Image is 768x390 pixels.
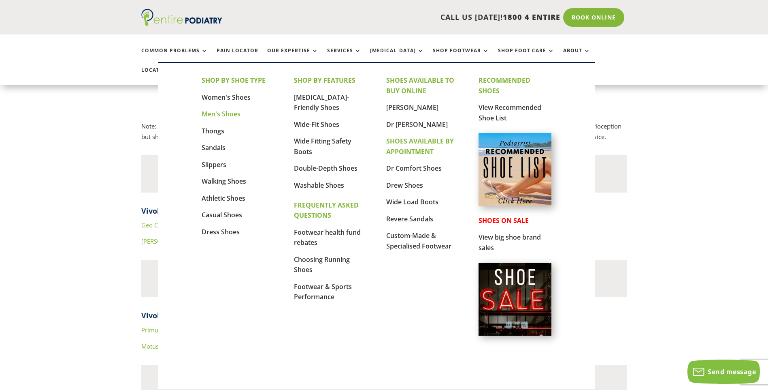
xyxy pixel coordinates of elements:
[202,210,242,219] a: Casual Shoes
[267,48,318,65] a: Our Expertise
[141,85,627,108] h2: ​Barefoot / Minimalist Footwear / Low Profile Shoes
[202,93,251,102] a: Women's Shoes
[294,76,355,85] strong: SHOP BY FEATURES
[253,12,560,23] p: CALL US [DATE]!
[294,282,352,302] a: Footwear & Sports Performance
[141,48,208,65] a: Common Problems
[141,19,222,28] a: Entire Podiatry
[141,326,179,334] a: Primus Lite III
[141,311,627,325] h4: Vivobarefoot
[294,164,357,173] a: Double-Depth Shoes
[141,206,627,220] h4: Vivobarefoot
[687,360,760,384] button: Send message
[327,48,361,65] a: Services
[479,216,529,225] strong: SHOES ON SALE
[498,48,554,65] a: Shop Foot Care
[141,270,627,289] h3: Gym / Training
[386,164,442,173] a: Dr Comfort Shoes
[294,120,339,129] a: Wide-Fit Shoes
[141,165,627,184] h3: Everyday / Casual
[386,76,454,95] strong: SHOES AVAILABLE TO BUY ONLINE
[294,228,361,247] a: Footwear health fund rebates
[479,133,551,206] img: podiatrist-recommended-shoe-list-australia-entire-podiatry
[141,9,222,26] img: logo (1)
[370,48,424,65] a: [MEDICAL_DATA]
[563,48,590,65] a: About
[479,199,551,208] a: Podiatrist Recommended Shoe List Australia
[202,194,245,203] a: Athletic Shoes
[141,221,176,229] a: Geo Court III
[708,367,756,376] span: Send message
[386,120,448,129] a: Dr [PERSON_NAME]
[294,181,344,190] a: Washable Shoes
[141,67,182,85] a: Locations
[294,137,351,156] a: Wide Fitting Safety Boots
[386,214,433,223] a: Revere Sandals
[386,137,454,156] strong: SHOES AVAILABLE BY APPOINTMENT
[294,255,350,274] a: Choosing Running Shoes
[386,231,451,251] a: Custom-Made & Specialised Footwear
[386,103,438,112] a: [PERSON_NAME]
[433,48,489,65] a: Shop Footwear
[202,126,224,135] a: Thongs
[202,227,240,236] a: Dress Shoes
[479,329,551,337] a: Shoes on Sale from Entire Podiatry shoe partners
[141,121,627,142] p: Note: Vivobarefoot shoes are minimalist by design and may not be suitable for all foot types or c...
[202,143,226,152] a: Sandals
[294,201,359,220] strong: FREQUENTLY ASKED QUESTIONS
[141,342,184,350] a: Motus Strength
[503,12,560,22] span: 1800 4 ENTIRE
[479,263,551,336] img: shoe-sale-australia-entire-podiatry
[563,8,624,27] a: Book Online
[202,177,246,186] a: Walking Shoes
[217,48,258,65] a: Pain Locator
[386,181,423,190] a: Drew Shoes
[202,109,240,118] a: Men's Shoes
[386,197,438,206] a: Wide Load Boots
[479,233,541,252] a: View big shoe brand sales
[479,103,541,122] a: View Recommended Shoe List
[202,76,266,85] strong: SHOP BY SHOE TYPE
[294,93,349,112] a: [MEDICAL_DATA]-Friendly Shoes
[141,237,188,245] a: [PERSON_NAME]
[202,160,226,169] a: Slippers
[479,76,530,95] strong: RECOMMENDED SHOES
